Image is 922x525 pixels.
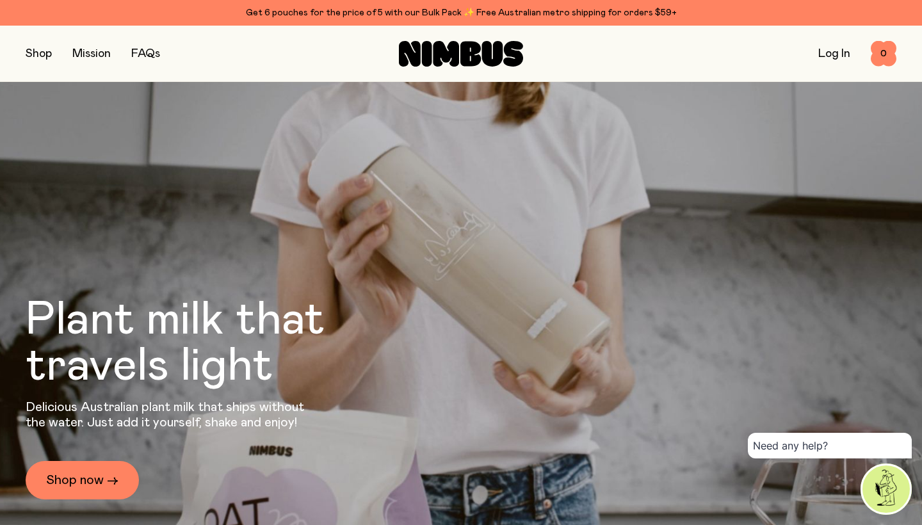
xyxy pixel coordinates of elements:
[26,5,896,20] div: Get 6 pouches for the price of 5 with our Bulk Pack ✨ Free Australian metro shipping for orders $59+
[26,297,394,389] h1: Plant milk that travels light
[818,48,850,60] a: Log In
[26,461,139,499] a: Shop now →
[871,41,896,67] button: 0
[131,48,160,60] a: FAQs
[862,465,910,513] img: agent
[748,433,912,458] div: Need any help?
[72,48,111,60] a: Mission
[26,400,312,430] p: Delicious Australian plant milk that ships without the water. Just add it yourself, shake and enjoy!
